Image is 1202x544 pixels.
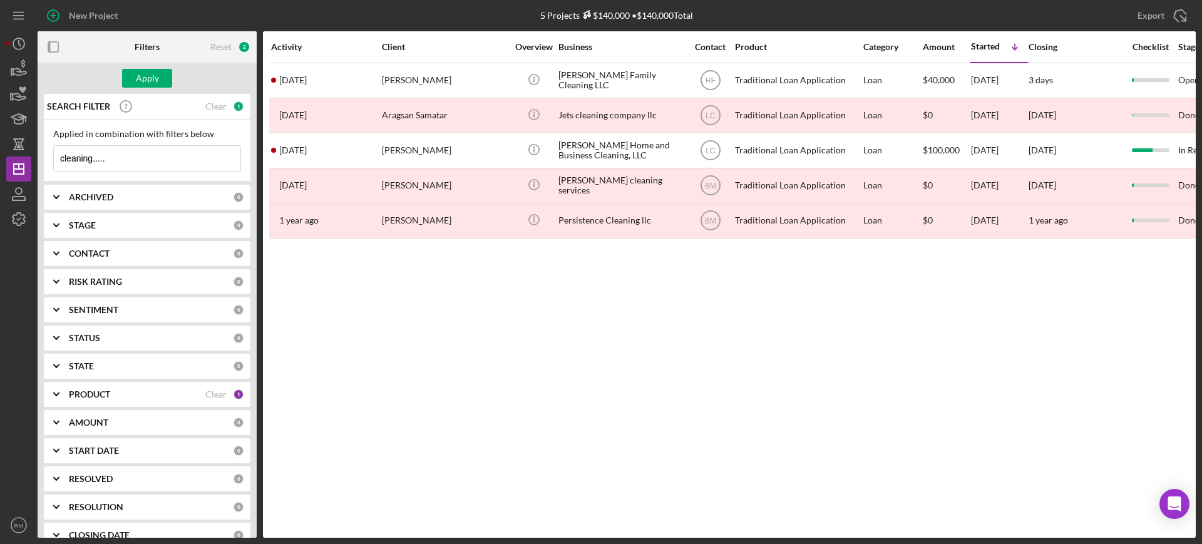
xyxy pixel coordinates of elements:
[735,64,860,97] div: Traditional Loan Application
[971,134,1027,167] div: [DATE]
[233,276,244,287] div: 0
[279,75,307,85] time: 2025-07-24 04:25
[279,110,307,120] time: 2025-04-14 15:07
[382,64,507,97] div: [PERSON_NAME]
[69,220,96,230] b: STAGE
[233,304,244,316] div: 0
[38,3,130,28] button: New Project
[69,361,94,371] b: STATE
[706,146,716,155] text: LC
[923,204,970,237] div: $0
[69,192,113,202] b: ARCHIVED
[1029,42,1122,52] div: Closing
[735,99,860,132] div: Traditional Loan Application
[69,446,119,456] b: START DATE
[687,42,734,52] div: Contact
[735,204,860,237] div: Traditional Loan Application
[1029,74,1053,85] time: 3 days
[971,169,1027,202] div: [DATE]
[705,182,716,190] text: BM
[971,64,1027,97] div: [DATE]
[971,41,1000,51] div: Started
[233,445,244,456] div: 0
[210,42,232,52] div: Reset
[238,41,250,53] div: 2
[863,99,922,132] div: Loan
[233,101,244,112] div: 1
[863,204,922,237] div: Loan
[271,42,381,52] div: Activity
[14,522,24,529] text: RM
[69,502,123,512] b: RESOLUTION
[69,249,110,259] b: CONTACT
[53,129,241,139] div: Applied in combination with filters below
[6,513,31,538] button: RM
[233,248,244,259] div: 0
[735,134,860,167] div: Traditional Loan Application
[863,64,922,97] div: Loan
[706,111,716,120] text: LC
[233,501,244,513] div: 0
[382,134,507,167] div: [PERSON_NAME]
[558,99,684,132] div: Jets cleaning company llc
[233,530,244,541] div: 0
[540,10,693,21] div: 5 Projects • $140,000 Total
[923,134,970,167] div: $100,000
[69,389,110,399] b: PRODUCT
[1125,3,1196,28] button: Export
[205,101,227,111] div: Clear
[382,169,507,202] div: [PERSON_NAME]
[923,74,955,85] span: $40,000
[863,134,922,167] div: Loan
[923,169,970,202] div: $0
[69,474,113,484] b: RESOLVED
[705,217,716,225] text: BM
[706,76,716,85] text: HF
[233,473,244,485] div: 0
[136,69,159,88] div: Apply
[233,220,244,231] div: 0
[382,99,507,132] div: Aragsan Samatar
[69,333,100,343] b: STATUS
[205,389,227,399] div: Clear
[122,69,172,88] button: Apply
[47,101,110,111] b: SEARCH FILTER
[279,215,319,225] time: 2024-08-08 16:08
[382,204,507,237] div: [PERSON_NAME]
[382,42,507,52] div: Client
[971,99,1027,132] div: [DATE]
[735,169,860,202] div: Traditional Loan Application
[1159,489,1189,519] div: Open Intercom Messenger
[923,42,970,52] div: Amount
[233,417,244,428] div: 0
[580,10,630,21] div: $140,000
[558,134,684,167] div: [PERSON_NAME] Home and Business Cleaning, LLC
[69,305,118,315] b: SENTIMENT
[923,99,970,132] div: $0
[233,192,244,203] div: 0
[863,169,922,202] div: Loan
[558,42,684,52] div: Business
[735,42,860,52] div: Product
[1029,180,1056,190] time: [DATE]
[69,418,108,428] b: AMOUNT
[971,204,1027,237] div: [DATE]
[233,361,244,372] div: 0
[1029,145,1056,155] time: [DATE]
[69,3,118,28] div: New Project
[558,64,684,97] div: [PERSON_NAME] Family Cleaning LLC
[279,145,307,155] time: 2025-04-25 21:24
[1029,215,1068,225] time: 1 year ago
[510,42,557,52] div: Overview
[69,277,122,287] b: RISK RATING
[69,530,130,540] b: CLOSING DATE
[1029,110,1056,120] time: [DATE]
[135,42,160,52] b: Filters
[558,169,684,202] div: [PERSON_NAME] cleaning services
[863,42,922,52] div: Category
[279,180,307,190] time: 2024-09-17 16:12
[233,389,244,400] div: 1
[233,332,244,344] div: 0
[1124,42,1177,52] div: Checklist
[558,204,684,237] div: Persistence Cleaning llc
